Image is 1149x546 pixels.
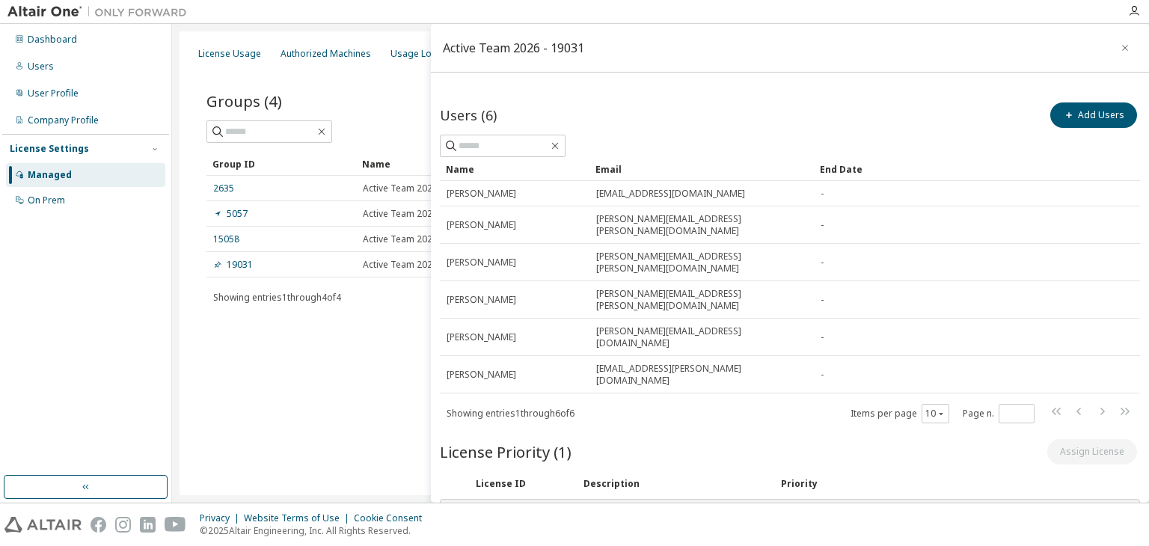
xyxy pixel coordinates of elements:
div: Company Profile [28,114,99,126]
img: youtube.svg [165,517,186,533]
div: Name [362,152,537,176]
div: Website Terms of Use [244,512,354,524]
div: Group ID [212,152,350,176]
span: Groups (4) [206,91,282,111]
div: License Usage [198,48,261,60]
a: 2635 [213,182,234,194]
div: Managed [28,169,72,181]
span: [PERSON_NAME] [447,257,516,269]
span: [PERSON_NAME][EMAIL_ADDRESS][PERSON_NAME][DOMAIN_NAME] [596,251,807,274]
button: Add Users [1050,102,1137,128]
div: Dashboard [28,34,77,46]
div: Description [583,478,763,490]
img: instagram.svg [115,517,131,533]
div: Active Team 2026 - 19031 [443,42,584,54]
span: Showing entries 1 through 6 of 6 [447,407,574,420]
span: [EMAIL_ADDRESS][DOMAIN_NAME] [596,188,745,200]
img: Altair One [7,4,194,19]
div: User Profile [28,88,79,99]
button: Assign License [1047,439,1137,464]
span: Items per page [851,404,949,423]
div: License Settings [10,143,89,155]
span: License Priority (1) [440,441,572,462]
div: End Date [820,157,1091,181]
span: [PERSON_NAME][EMAIL_ADDRESS][PERSON_NAME][DOMAIN_NAME] [596,288,807,312]
span: [PERSON_NAME] [447,331,516,343]
span: Active Team 2026 [363,259,438,271]
button: 10 [925,408,946,420]
span: Showing entries 1 through 4 of 4 [213,291,341,304]
div: On Prem [28,194,65,206]
a: 19031 [213,259,253,271]
div: Email [595,157,808,181]
span: [PERSON_NAME] [447,369,516,381]
span: [PERSON_NAME] [447,219,516,231]
img: altair_logo.svg [4,517,82,533]
span: [PERSON_NAME] [447,188,516,200]
div: License ID [476,478,566,490]
div: Usage Logs [390,48,443,60]
span: [PERSON_NAME] [447,294,516,306]
p: © 2025 Altair Engineering, Inc. All Rights Reserved. [200,524,431,537]
span: Page n. [963,404,1035,423]
span: - [821,219,824,231]
span: - [821,294,824,306]
span: Users (6) [440,106,497,124]
div: Cookie Consent [354,512,431,524]
span: - [821,257,824,269]
span: - [821,369,824,381]
span: [PERSON_NAME][EMAIL_ADDRESS][DOMAIN_NAME] [596,325,807,349]
span: Active Team 2024 [363,208,438,220]
div: Privacy [200,512,244,524]
div: Name [446,157,583,181]
span: - [821,331,824,343]
img: linkedin.svg [140,517,156,533]
span: [EMAIL_ADDRESS][PERSON_NAME][DOMAIN_NAME] [596,363,807,387]
a: 5057 [213,208,248,220]
div: Priority [781,478,818,490]
span: [PERSON_NAME][EMAIL_ADDRESS][PERSON_NAME][DOMAIN_NAME] [596,213,807,237]
span: Active Team 2023 [363,182,438,194]
span: - [821,188,824,200]
span: Active Team 2025 [363,233,438,245]
a: 15058 [213,233,239,245]
div: Users [28,61,54,73]
img: facebook.svg [91,517,106,533]
div: Authorized Machines [281,48,371,60]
